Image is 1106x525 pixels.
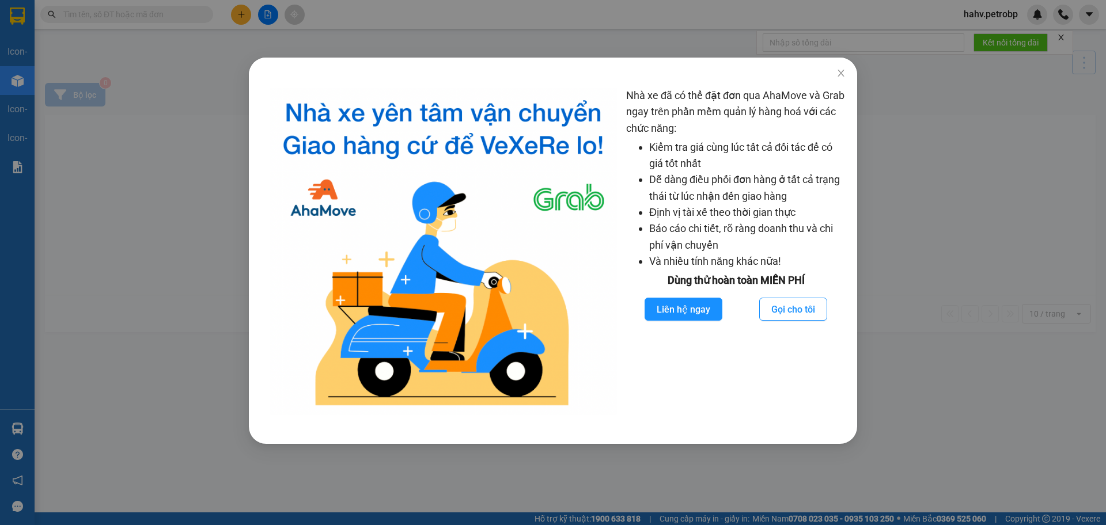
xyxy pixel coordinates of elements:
img: logo [270,87,617,415]
li: Kiểm tra giá cùng lúc tất cả đối tác để có giá tốt nhất [649,139,846,172]
span: close [836,69,846,78]
button: Liên hệ ngay [645,298,722,321]
span: Gọi cho tôi [771,302,815,317]
li: Và nhiều tính năng khác nữa! [649,253,846,269]
button: Gọi cho tôi [759,298,827,321]
div: Dùng thử hoàn toàn MIỄN PHÍ [626,272,846,288]
li: Báo cáo chi tiết, rõ ràng doanh thu và chi phí vận chuyển [649,220,846,253]
li: Dễ dàng điều phối đơn hàng ở tất cả trạng thái từ lúc nhận đến giao hàng [649,172,846,204]
div: Nhà xe đã có thể đặt đơn qua AhaMove và Grab ngay trên phần mềm quản lý hàng hoá với các chức năng: [626,87,846,415]
li: Định vị tài xế theo thời gian thực [649,204,846,220]
button: Close [825,58,857,90]
span: Liên hệ ngay [657,302,710,317]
